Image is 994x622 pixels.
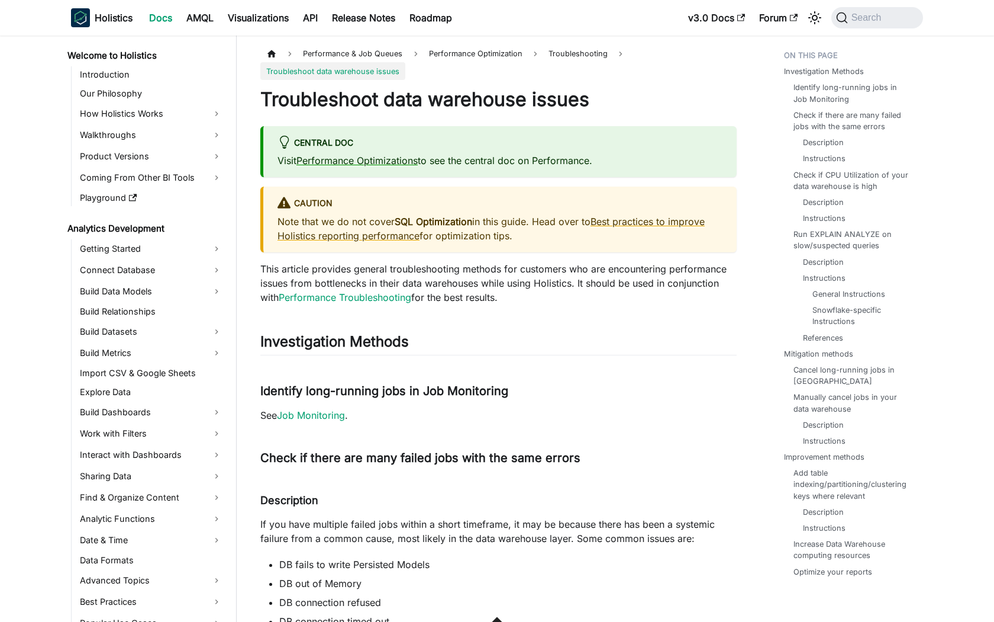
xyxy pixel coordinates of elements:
[277,136,722,151] div: Central Doc
[803,213,845,224] a: Instructions
[812,304,902,327] a: Snowflake-specific Instructions
[793,229,911,251] a: Run EXPLAIN ANALYZE on slow/suspected queries
[95,11,133,25] b: Holistics
[76,509,226,528] a: Analytic Functions
[260,517,737,546] p: If you have multiple failed jobs within a short timeframe, it may be because there has been a sys...
[76,571,226,590] a: Advanced Topics
[76,344,226,363] a: Build Metrics
[423,45,528,62] a: Performance Optimization
[277,409,345,421] a: Job Monitoring
[395,216,472,227] strong: SQL Optimization
[260,451,737,466] h3: Check if there are many failed jobs with the same errors
[793,392,911,414] a: Manually cancel jobs in your data warehouse
[76,365,226,381] a: Import CSV & Google Sheets
[803,137,844,148] a: Description
[76,467,226,486] a: Sharing Data
[803,257,844,268] a: Description
[76,239,226,258] a: Getting Started
[803,435,845,447] a: Instructions
[277,196,722,211] div: caution
[76,282,226,301] a: Build Data Models
[793,566,872,578] a: Optimize your reports
[803,419,844,431] a: Description
[803,332,843,344] a: References
[260,88,737,111] h1: Troubleshoot data warehouse issues
[71,8,133,27] a: HolisticsHolisticsHolistics
[76,488,226,507] a: Find & Organize Content
[260,45,283,62] a: Home page
[76,261,226,280] a: Connect Database
[296,8,325,27] a: API
[681,8,752,27] a: v3.0 Docs
[279,576,737,591] li: DB out of Memory
[221,8,296,27] a: Visualizations
[76,66,226,83] a: Introduction
[548,49,608,58] span: Troubleshooting
[803,506,844,518] a: Description
[59,36,237,622] nav: Docs sidebar
[784,348,853,360] a: Mitigation methods
[402,8,459,27] a: Roadmap
[76,531,226,550] a: Date & Time
[784,451,864,463] a: Improvement methods
[848,12,889,23] span: Search
[260,262,737,304] p: This article provides general troubleshooting methods for customers who are encountering performa...
[784,66,864,77] a: Investigation Methods
[76,168,226,187] a: Coming From Other BI Tools
[812,288,885,300] a: General Instructions
[793,110,911,132] a: Check if there are many failed jobs with the same errors
[297,45,408,62] span: Performance & Job Queues
[71,8,90,27] img: Holistics
[76,147,226,166] a: Product Versions
[296,155,418,166] a: Performance Optimizations
[793,467,911,502] a: Add table indexing/partitioning/clustering keys where relevant
[793,364,911,387] a: Cancel long-running jobs in [GEOGRAPHIC_DATA]
[803,197,844,208] a: Description
[76,424,226,443] a: Work with Filters
[793,169,911,192] a: Check if CPU Utilization of your data warehouse is high
[76,552,226,569] a: Data Formats
[76,403,226,422] a: Build Dashboards
[76,445,226,464] a: Interact with Dashboards
[76,126,226,145] a: Walkthroughs
[76,104,226,123] a: How Holistics Works
[260,45,737,80] nav: Breadcrumbs
[76,85,226,102] a: Our Philosophy
[76,322,226,341] a: Build Datasets
[76,303,226,320] a: Build Relationships
[64,47,226,64] a: Welcome to Holistics
[76,384,226,400] a: Explore Data
[803,522,845,534] a: Instructions
[803,153,845,164] a: Instructions
[260,384,737,399] h3: Identify long-running jobs in Job Monitoring
[277,153,722,168] p: Visit to see the central doc on Performance.
[793,82,911,104] a: Identify long-running jobs in Job Monitoring
[279,557,737,572] li: DB fails to write Persisted Models
[260,494,737,508] h4: Description
[260,408,737,422] p: See .
[279,291,411,303] a: Performance Troubleshooting
[543,45,614,62] a: Troubleshooting
[260,333,737,355] h2: Investigation Methods
[260,62,405,79] span: Troubleshoot data warehouse issues
[179,8,221,27] a: AMQL
[76,592,226,611] a: Best Practices
[752,8,805,27] a: Forum
[279,595,737,610] li: DB connection refused
[805,8,824,27] button: Switch between dark and light mode (currently system mode)
[277,214,722,243] p: Note that we do not cover in this guide. Head over to for optimization tips.
[803,272,845,284] a: Instructions
[325,8,402,27] a: Release Notes
[76,190,226,206] a: Playground
[831,7,923,28] button: Search (Command+K)
[793,538,911,561] a: Increase Data Warehouse computing resources
[142,8,179,27] a: Docs
[277,216,705,242] a: Best practices to improve Holistics reporting performance
[64,220,226,237] a: Analytics Development
[429,49,522,58] span: Performance Optimization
